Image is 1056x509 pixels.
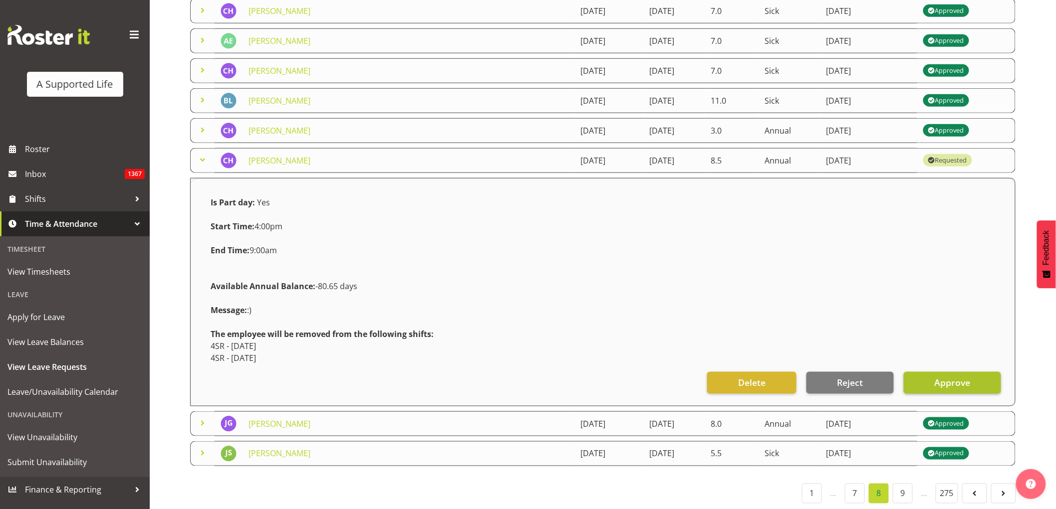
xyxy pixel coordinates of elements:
[211,352,256,363] span: 4SR - [DATE]
[705,58,759,83] td: 7.0
[2,425,147,450] a: View Unavailability
[2,259,147,284] a: View Timesheets
[221,153,237,169] img: cathleen-hyde-harris5835.jpg
[705,28,759,53] td: 7.0
[705,441,759,466] td: 5.5
[928,35,964,47] div: Approved
[759,28,820,53] td: Sick
[7,455,142,470] span: Submit Unavailability
[249,448,310,459] a: [PERSON_NAME]
[7,25,90,45] img: Rosterit website logo
[574,411,643,436] td: [DATE]
[211,329,434,339] strong: The employee will be removed from the following shifts:
[904,372,1001,394] button: Approve
[7,264,142,279] span: View Timesheets
[928,155,967,167] div: Requested
[820,88,917,113] td: [DATE]
[211,281,315,292] strong: Available Annual Balance:
[574,58,643,83] td: [DATE]
[205,298,1001,322] div: :)
[2,284,147,305] div: Leave
[221,33,237,49] img: alex-espinoza5826.jpg
[643,411,705,436] td: [DATE]
[845,484,865,504] a: 7
[574,148,643,173] td: [DATE]
[820,441,917,466] td: [DATE]
[221,93,237,109] img: bronwyn-lucas5845.jpg
[211,221,255,232] strong: Start Time:
[802,484,822,504] a: 1
[574,441,643,466] td: [DATE]
[211,221,282,232] span: 4:00pm
[934,376,970,389] span: Approve
[2,450,147,475] a: Submit Unavailability
[205,274,1001,298] div: -80.65 days
[820,58,917,83] td: [DATE]
[25,142,145,157] span: Roster
[1026,479,1036,489] img: help-xxl-2.png
[643,88,705,113] td: [DATE]
[705,118,759,143] td: 3.0
[7,384,142,399] span: Leave/Unavailability Calendar
[2,305,147,330] a: Apply for Leave
[643,441,705,466] td: [DATE]
[759,58,820,83] td: Sick
[221,63,237,79] img: cathleen-hyde-harris5835.jpg
[574,118,643,143] td: [DATE]
[759,148,820,173] td: Annual
[893,484,913,504] a: 9
[643,58,705,83] td: [DATE]
[928,418,964,430] div: Approved
[928,125,964,137] div: Approved
[2,404,147,425] div: Unavailability
[759,118,820,143] td: Annual
[249,418,310,429] a: [PERSON_NAME]
[1037,220,1056,288] button: Feedback - Show survey
[7,430,142,445] span: View Unavailability
[2,379,147,404] a: Leave/Unavailability Calendar
[928,65,964,77] div: Approved
[25,482,130,497] span: Finance & Reporting
[249,125,310,136] a: [PERSON_NAME]
[211,197,255,208] strong: Is Part day:
[7,359,142,374] span: View Leave Requests
[759,411,820,436] td: Annual
[249,35,310,46] a: [PERSON_NAME]
[705,148,759,173] td: 8.5
[705,88,759,113] td: 11.0
[125,169,145,179] span: 1367
[2,330,147,354] a: View Leave Balances
[249,155,310,166] a: [PERSON_NAME]
[928,448,964,460] div: Approved
[928,95,964,107] div: Approved
[2,354,147,379] a: View Leave Requests
[7,335,142,349] span: View Leave Balances
[221,416,237,432] img: jackie-green5830.jpg
[820,118,917,143] td: [DATE]
[211,305,247,316] strong: Message:
[211,245,250,256] strong: End Time:
[7,310,142,325] span: Apply for Leave
[574,28,643,53] td: [DATE]
[25,216,130,231] span: Time & Attendance
[837,376,863,389] span: Reject
[249,5,310,16] a: [PERSON_NAME]
[574,88,643,113] td: [DATE]
[705,411,759,436] td: 8.0
[820,28,917,53] td: [DATE]
[211,340,256,351] span: 4SR - [DATE]
[25,167,125,181] span: Inbox
[643,148,705,173] td: [DATE]
[211,245,277,256] span: 9:00am
[25,191,130,206] span: Shifts
[820,411,917,436] td: [DATE]
[221,446,237,462] img: jayden-su11488.jpg
[1042,230,1051,265] span: Feedback
[936,484,958,504] a: 275
[249,95,310,106] a: [PERSON_NAME]
[806,372,894,394] button: Reject
[643,118,705,143] td: [DATE]
[643,28,705,53] td: [DATE]
[759,88,820,113] td: Sick
[759,441,820,466] td: Sick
